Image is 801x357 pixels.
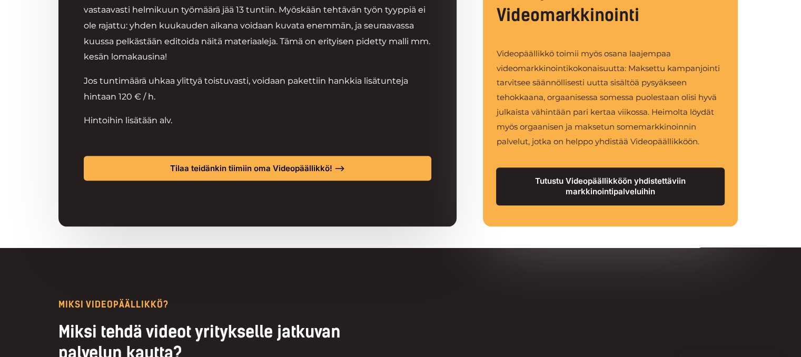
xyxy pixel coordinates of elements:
[84,156,432,181] a: Tilaa teidänkin tiimiin oma Videopäällikkö! –>
[58,300,395,309] p: MIKSI VIDEOPÄÄLLIKKÖ?
[101,164,415,172] span: Tilaa teidänkin tiimiin oma Videopäällikkö! –>
[84,73,432,104] p: Jos tuntimäärä uhkaa ylittyä toistuvasti, voidaan pakettiin hankkia lisätunteja hintaan 120 € / h.
[496,46,724,149] p: Videopäällikkö toimii myös osana laajempaa videomarkkinointikokonaisuutta: Maksettu kampanjointi ...
[513,176,707,197] span: Tutustu Videopäällikköön yhdistettäviin markkinointipalveluihin
[84,113,432,128] p: Hintoihin lisätään alv.
[496,167,724,205] a: Tutustu Videopäällikköön yhdistettäviin markkinointipalveluihin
